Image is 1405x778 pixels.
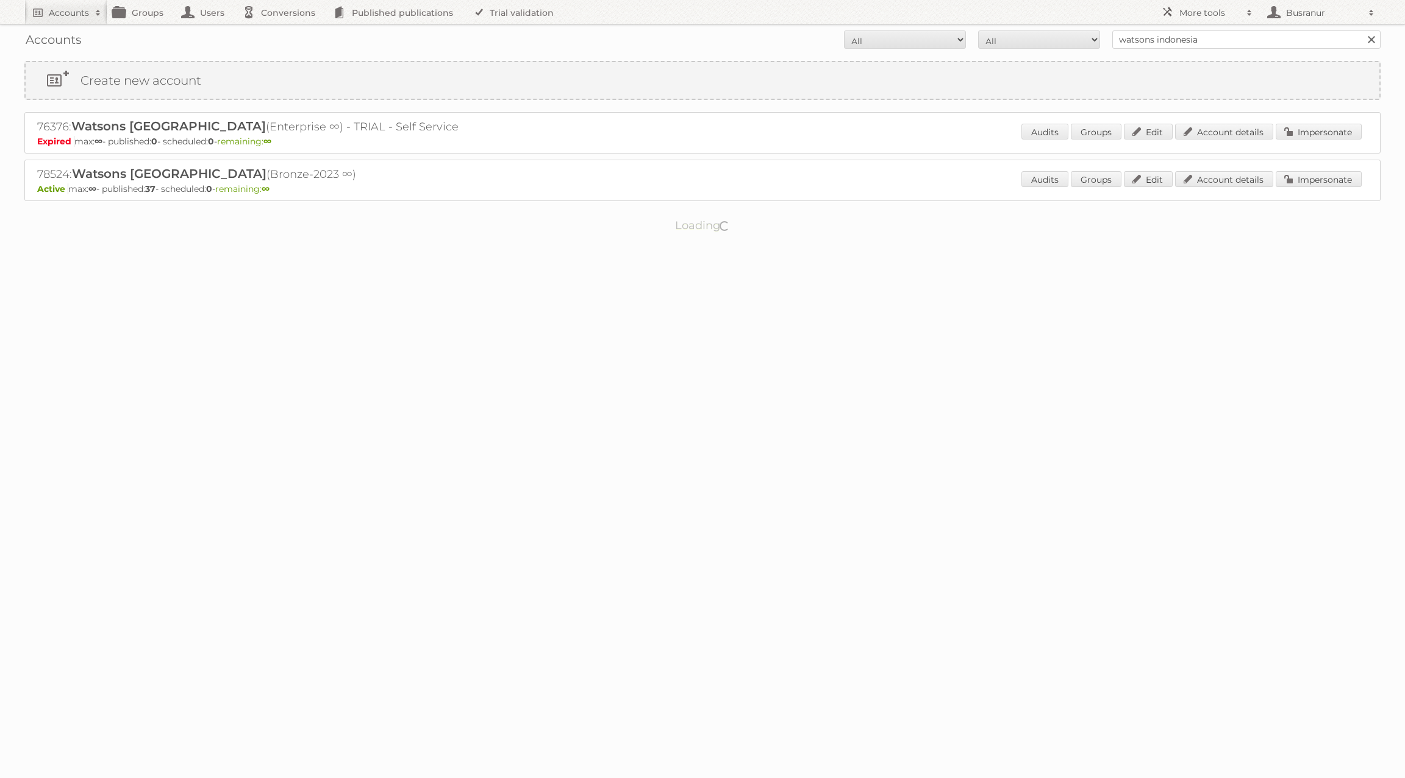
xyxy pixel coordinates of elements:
p: max: - published: - scheduled: - [37,183,1368,194]
a: Groups [1071,171,1121,187]
strong: ∞ [95,136,102,147]
a: Audits [1021,171,1068,187]
p: Loading [637,213,769,238]
span: remaining: [215,183,270,194]
h2: 76376: (Enterprise ∞) - TRIAL - Self Service [37,119,464,135]
h2: More tools [1179,7,1240,19]
h2: 78524: (Bronze-2023 ∞) [37,166,464,182]
strong: 0 [208,136,214,147]
strong: 0 [206,183,212,194]
a: Create new account [26,62,1379,99]
a: Audits [1021,124,1068,140]
a: Impersonate [1276,171,1362,187]
span: remaining: [217,136,271,147]
a: Edit [1124,124,1173,140]
strong: 0 [151,136,157,147]
strong: ∞ [263,136,271,147]
h2: Busranur [1283,7,1362,19]
a: Groups [1071,124,1121,140]
span: Watsons [GEOGRAPHIC_DATA] [72,166,266,181]
a: Account details [1175,124,1273,140]
a: Impersonate [1276,124,1362,140]
span: Watsons [GEOGRAPHIC_DATA] [71,119,266,133]
strong: ∞ [88,183,96,194]
p: max: - published: - scheduled: - [37,136,1368,147]
h2: Accounts [49,7,89,19]
a: Account details [1175,171,1273,187]
span: Expired [37,136,74,147]
span: Active [37,183,68,194]
a: Edit [1124,171,1173,187]
strong: 37 [145,183,156,194]
strong: ∞ [262,183,270,194]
